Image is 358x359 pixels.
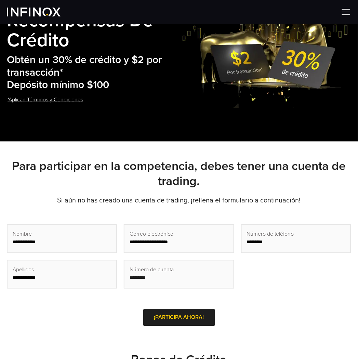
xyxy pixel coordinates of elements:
h2: Obtén un 30% de crédito y $2 por transacción* Depósito mínimo $100 [7,54,182,91]
span: Nombre [13,230,32,238]
span: Número de teléfono [247,230,294,238]
span: Número de cuenta [130,266,174,274]
span: Correo electrónico [130,230,173,238]
a: *Aplican Términos y Condiciones [7,91,84,108]
strong: Para participar en la competencia, debes tener una cuenta de trading. [12,159,346,188]
p: Si aún no has creado una cuenta de trading, ¡rellena el formulario a continuación! [7,196,351,205]
span: Apellidos [13,266,34,274]
a: ¡PARTICIPA AHORA! [143,309,215,326]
